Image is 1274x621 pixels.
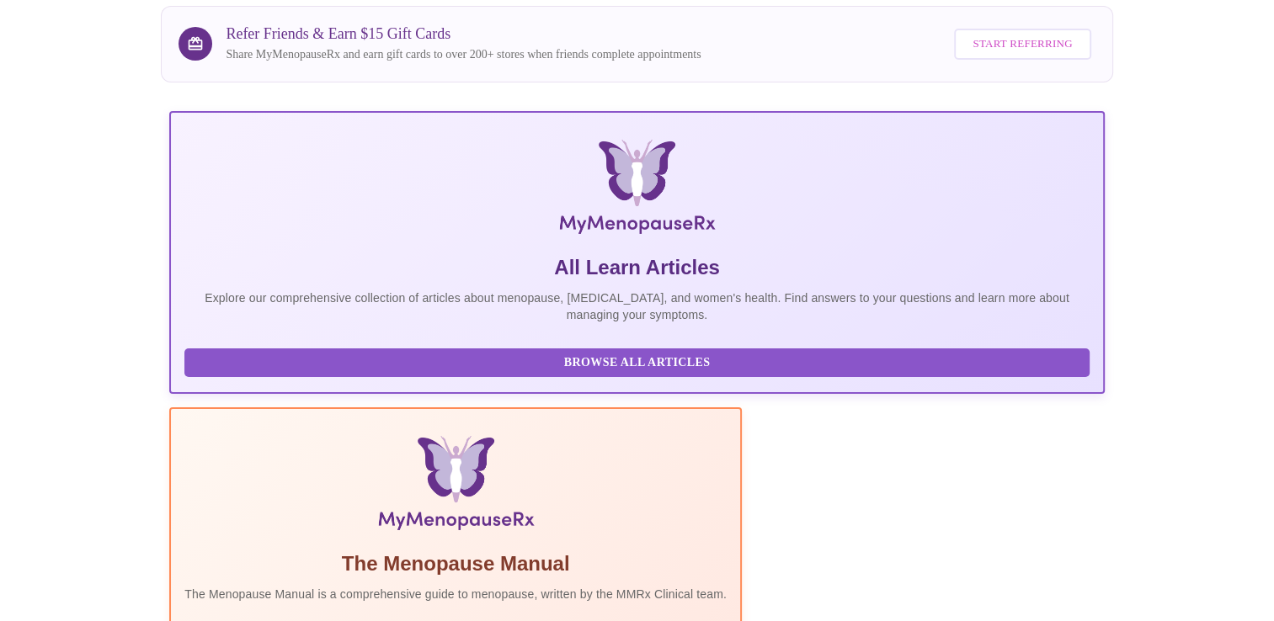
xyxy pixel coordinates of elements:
p: Share MyMenopauseRx and earn gift cards to over 200+ stores when friends complete appointments [226,46,701,63]
a: Browse All Articles [184,354,1093,369]
h3: Refer Friends & Earn $15 Gift Cards [226,25,701,43]
img: Menopause Manual [270,436,640,537]
button: Start Referring [954,29,1090,60]
h5: All Learn Articles [184,254,1089,281]
span: Start Referring [973,34,1072,54]
a: Start Referring [950,20,1095,68]
p: The Menopause Manual is a comprehensive guide to menopause, written by the MMRx Clinical team. [184,586,727,602]
p: Explore our comprehensive collection of articles about menopause, [MEDICAL_DATA], and women's hea... [184,289,1089,323]
img: MyMenopauseRx Logo [325,140,949,241]
span: Browse All Articles [201,353,1072,374]
button: Browse All Articles [184,348,1089,378]
h5: The Menopause Manual [184,550,727,577]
